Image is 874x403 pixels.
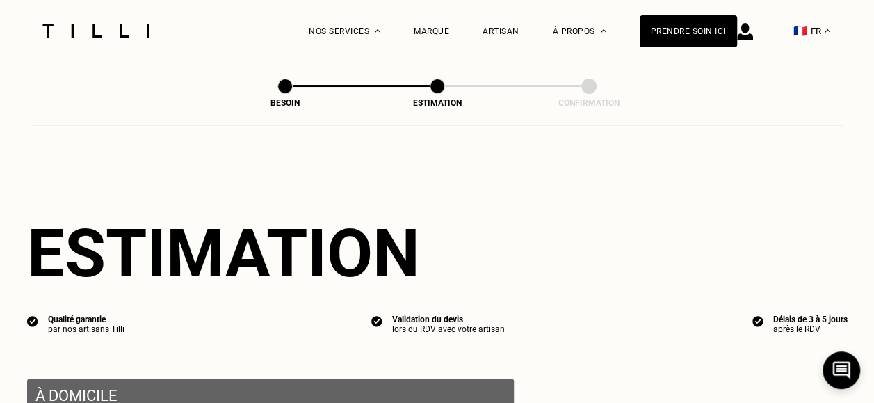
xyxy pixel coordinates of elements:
div: lors du RDV avec votre artisan [392,324,505,334]
img: icon list info [371,315,382,327]
div: Besoin [216,98,355,108]
img: icône connexion [737,23,753,40]
div: Qualité garantie [48,315,124,324]
img: Menu déroulant à propos [601,29,606,33]
div: Estimation [27,214,848,292]
img: Logo du service de couturière Tilli [38,24,154,38]
div: Confirmation [519,98,658,108]
div: Estimation [368,98,507,108]
img: menu déroulant [825,29,830,33]
div: par nos artisans Tilli [48,324,124,334]
span: 🇫🇷 [793,24,807,38]
div: Délais de 3 à 5 jours [773,315,848,324]
img: icon list info [27,315,38,327]
div: après le RDV [773,324,848,334]
img: Menu déroulant [375,29,380,33]
img: icon list info [752,315,763,327]
a: Marque [414,26,449,36]
a: Artisan [483,26,519,36]
div: Validation du devis [392,315,505,324]
a: Prendre soin ici [640,15,737,47]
